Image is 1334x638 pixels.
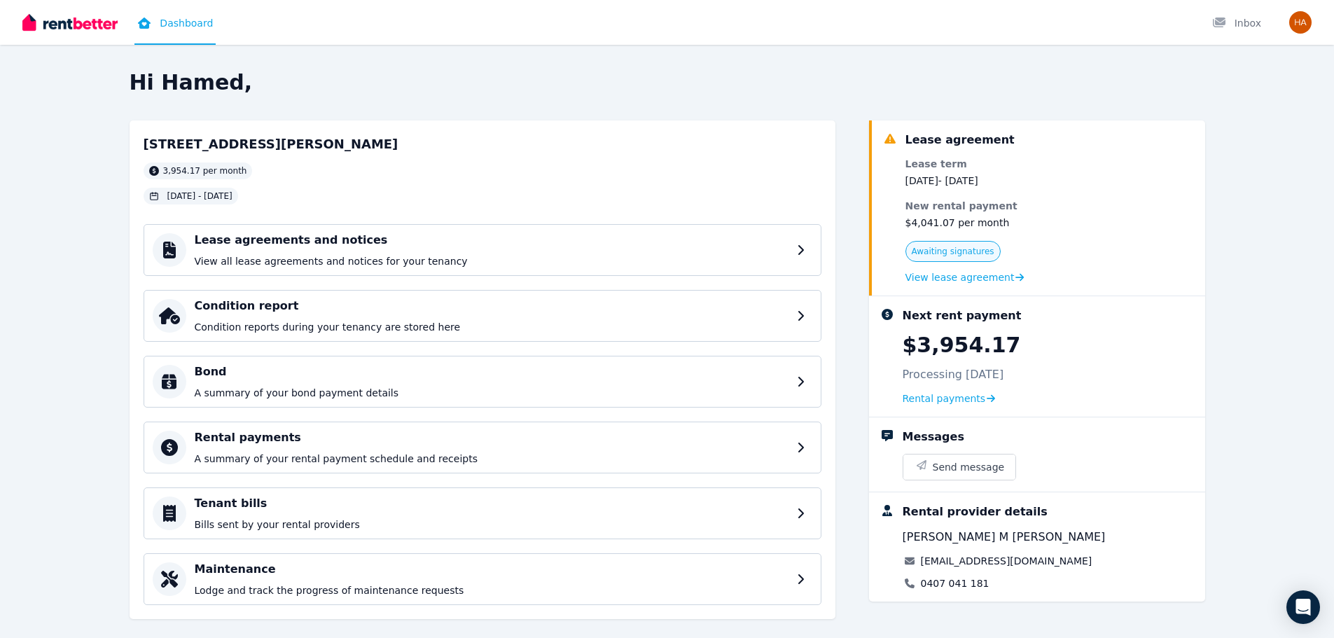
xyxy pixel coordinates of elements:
[903,504,1048,520] div: Rental provider details
[912,246,994,257] span: Awaiting signatures
[903,529,1106,546] span: [PERSON_NAME] M [PERSON_NAME]
[1289,11,1312,34] img: Hamed Alipoor
[905,174,1024,188] dd: [DATE] - [DATE]
[144,134,398,154] h2: [STREET_ADDRESS][PERSON_NAME]
[195,429,788,446] h4: Rental payments
[195,561,788,578] h4: Maintenance
[905,270,1024,284] a: View lease agreement
[195,254,788,268] p: View all lease agreements and notices for your tenancy
[903,429,964,445] div: Messages
[905,199,1024,213] dt: New rental payment
[195,386,788,400] p: A summary of your bond payment details
[22,12,118,33] img: RentBetter
[1212,16,1261,30] div: Inbox
[195,363,788,380] h4: Bond
[905,132,1015,148] div: Lease agreement
[921,554,1092,568] a: [EMAIL_ADDRESS][DOMAIN_NAME]
[195,232,788,249] h4: Lease agreements and notices
[163,165,247,176] span: 3,954.17 per month
[903,366,1004,383] p: Processing [DATE]
[903,391,986,405] span: Rental payments
[903,391,996,405] a: Rental payments
[195,518,788,532] p: Bills sent by your rental providers
[921,576,989,590] a: 0407 041 181
[195,298,788,314] h4: Condition report
[905,216,1024,230] dd: $4,041.07 per month
[195,452,788,466] p: A summary of your rental payment schedule and receipts
[130,70,1205,95] h2: Hi Hamed,
[1286,590,1320,624] div: Open Intercom Messenger
[905,270,1015,284] span: View lease agreement
[903,333,1021,358] p: $3,954.17
[195,495,788,512] h4: Tenant bills
[905,157,1024,171] dt: Lease term
[195,320,788,334] p: Condition reports during your tenancy are stored here
[903,307,1022,324] div: Next rent payment
[903,455,1016,480] button: Send message
[933,460,1005,474] span: Send message
[167,190,232,202] span: [DATE] - [DATE]
[195,583,788,597] p: Lodge and track the progress of maintenance requests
